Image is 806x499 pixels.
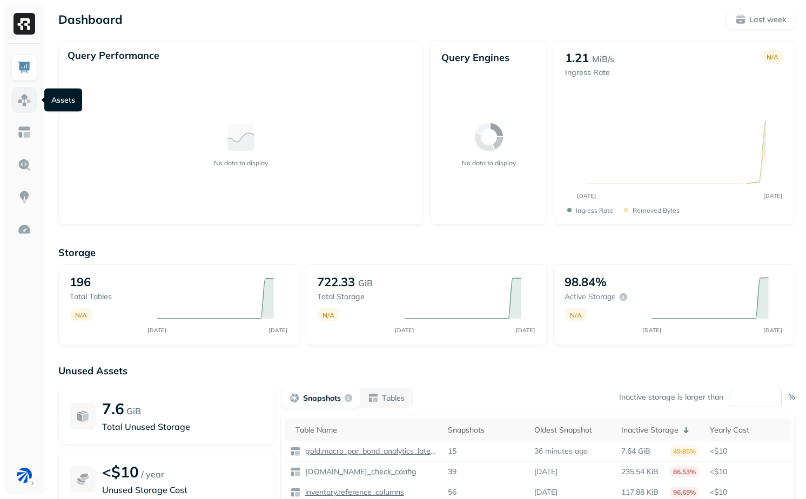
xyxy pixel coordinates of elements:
a: [DOMAIN_NAME]_check_config [301,467,417,477]
a: gold.macro_par_bond_analytics_latest [301,446,437,456]
p: 98.84% [565,274,607,289]
div: Assets [44,89,82,112]
p: 96.65% [670,487,699,498]
p: 86.53% [670,466,699,477]
tspan: [DATE] [577,192,596,199]
p: N/A [767,53,778,61]
p: <$10 [102,462,139,481]
p: 39 [448,467,456,477]
div: Snapshots [448,425,524,435]
p: 722.33 [317,274,355,289]
img: table [290,487,301,498]
p: Active storage [565,292,616,302]
button: Last week [726,10,795,29]
p: gold.macro_par_bond_analytics_latest [303,446,437,456]
img: Optimization [17,222,31,237]
p: Tables [382,393,405,403]
p: <$10 [710,446,786,456]
p: inventory.reference_columns [303,487,404,497]
img: Dashboard [17,60,31,75]
p: 235.54 KiB [621,467,659,477]
p: N/A [323,311,334,319]
p: 49.85% [670,446,699,457]
p: Snapshots [303,393,341,403]
p: 7.64 GiB [621,446,650,456]
p: 196 [70,274,91,289]
p: 56 [448,487,456,497]
tspan: [DATE] [764,192,783,199]
p: N/A [75,311,87,319]
img: table [290,467,301,477]
p: Ingress Rate [576,206,613,214]
p: 36 minutes ago [534,446,588,456]
tspan: [DATE] [764,327,783,333]
tspan: [DATE] [643,327,662,333]
img: Assets [17,93,31,107]
tspan: [DATE] [516,327,535,333]
tspan: [DATE] [148,327,167,333]
p: No data to display [214,159,268,167]
p: 7.6 [102,399,124,418]
p: Total storage [317,292,394,302]
p: / year [141,468,164,481]
p: 117.88 KiB [621,487,659,497]
p: MiB/s [592,52,614,65]
p: GiB [126,404,141,417]
p: No data to display [462,159,516,167]
p: Unused Storage Cost [102,483,263,496]
p: <$10 [710,487,786,497]
div: Table Name [295,425,437,435]
p: GiB [358,277,373,289]
p: % [788,392,795,402]
p: Inactive Storage [621,425,679,435]
p: [DATE] [534,487,558,497]
p: Ingress Rate [565,68,614,78]
p: N/A [570,311,582,319]
img: Query Explorer [17,158,31,172]
p: Storage [58,246,795,259]
p: Total Unused Storage [102,420,263,433]
p: 1.21 [565,50,589,65]
img: table [290,446,301,457]
p: [DOMAIN_NAME]_check_config [303,467,417,477]
img: Asset Explorer [17,125,31,139]
p: Last week [749,15,786,25]
p: Total tables [70,292,146,302]
p: <$10 [710,467,786,477]
p: 15 [448,446,456,456]
p: Removed bytes [633,206,680,214]
img: Ryft [14,13,35,35]
p: [DATE] [534,467,558,477]
img: BAM Dev [17,468,32,483]
p: Unused Assets [58,365,795,377]
p: Inactive storage is larger than [619,392,723,402]
tspan: [DATE] [395,327,414,333]
img: Insights [17,190,31,204]
tspan: [DATE] [269,327,288,333]
div: Yearly Cost [710,425,786,435]
a: inventory.reference_columns [301,487,404,497]
p: Dashboard [58,12,123,27]
div: Oldest Snapshot [534,425,610,435]
p: Query Performance [68,49,159,62]
p: Query Engines [441,51,536,64]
